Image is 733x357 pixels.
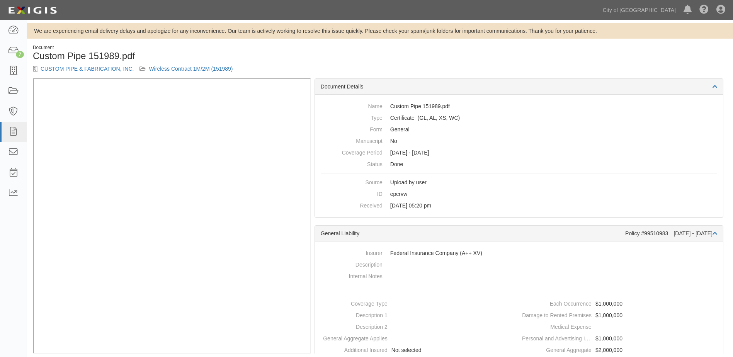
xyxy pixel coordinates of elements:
[522,298,592,308] dt: Each Occurrence
[522,333,720,344] dd: $1,000,000
[321,259,383,269] dt: Description
[321,270,383,280] dt: Internal Notes
[318,333,388,342] dt: General Aggregate Applies
[321,158,383,168] dt: Status
[33,51,374,61] h1: Custom Pipe 151989.pdf
[321,112,383,122] dt: Type
[522,309,720,321] dd: $1,000,000
[321,135,717,147] dd: No
[522,344,592,354] dt: General Aggregate
[16,51,24,58] div: 7
[321,177,717,188] dd: Upload by user
[599,2,680,18] a: City of [GEOGRAPHIC_DATA]
[27,27,733,35] div: We are experiencing email delivery delays and apologize for any inconvenience. Our team is active...
[321,100,383,110] dt: Name
[321,135,383,145] dt: Manuscript
[318,344,388,354] dt: Additional Insured
[321,200,717,211] dd: [DATE] 05:20 pm
[321,124,717,135] dd: General
[321,229,625,237] div: General Liability
[318,321,388,331] dt: Description 2
[522,333,592,342] dt: Personal and Advertising Injury
[318,298,388,308] dt: Coverage Type
[321,188,383,198] dt: ID
[149,66,233,72] a: Wireless Contract 1M/2M (151989)
[321,112,717,124] dd: General Liability Auto Liability Excess/Umbrella Liability Workers Compensation/Employers Liability
[33,44,374,51] div: Document
[6,3,59,17] img: logo-5460c22ac91f19d4615b14bd174203de0afe785f0fc80cf4dbbc73dc1793850b.png
[522,309,592,319] dt: Damage to Rented Premises
[625,229,717,237] div: Policy #99510983 [DATE] - [DATE]
[321,188,717,200] dd: epcrvw
[41,66,134,72] a: CUSTOM PIPE & FABRICATION, INC.
[699,5,709,15] i: Help Center - Complianz
[321,247,717,259] dd: Federal Insurance Company (A++ XV)
[522,321,592,331] dt: Medical Expense
[321,177,383,186] dt: Source
[321,147,383,156] dt: Coverage Period
[321,158,717,170] dd: Done
[321,100,717,112] dd: Custom Pipe 151989.pdf
[321,147,717,158] dd: [DATE] - [DATE]
[321,200,383,209] dt: Received
[321,247,383,257] dt: Insurer
[321,124,383,133] dt: Form
[315,79,723,95] div: Document Details
[318,309,388,319] dt: Description 1
[318,344,516,356] dd: Not selected
[522,298,720,309] dd: $1,000,000
[522,344,720,356] dd: $2,000,000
